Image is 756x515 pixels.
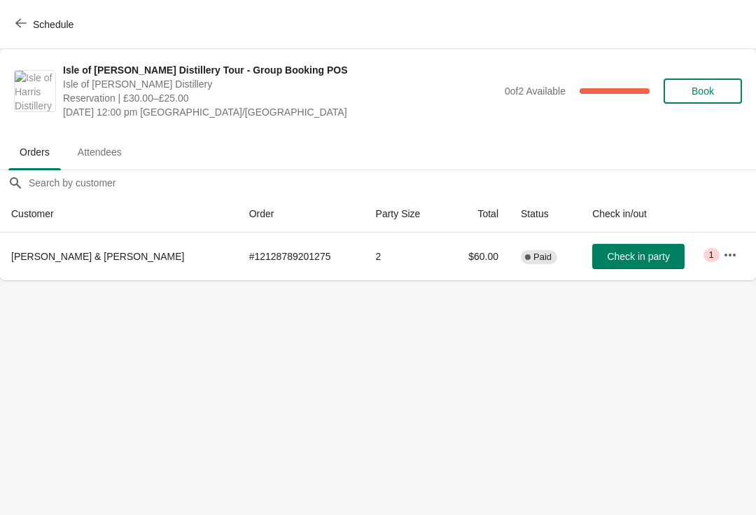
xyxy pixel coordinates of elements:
[664,78,742,104] button: Book
[238,233,365,280] td: # 12128789201275
[7,12,85,37] button: Schedule
[365,195,446,233] th: Party Size
[446,233,510,280] td: $60.00
[8,139,61,165] span: Orders
[505,85,566,97] span: 0 of 2 Available
[28,170,756,195] input: Search by customer
[592,244,685,269] button: Check in party
[692,85,714,97] span: Book
[510,195,581,233] th: Status
[365,233,446,280] td: 2
[15,71,55,111] img: Isle of Harris Distillery Tour - Group Booking POS
[607,251,669,262] span: Check in party
[709,249,714,261] span: 1
[66,139,133,165] span: Attendees
[33,19,73,30] span: Schedule
[63,63,498,77] span: Isle of [PERSON_NAME] Distillery Tour - Group Booking POS
[238,195,365,233] th: Order
[533,252,552,263] span: Paid
[581,195,712,233] th: Check in/out
[63,91,498,105] span: Reservation | £30.00–£25.00
[63,105,498,119] span: [DATE] 12:00 pm [GEOGRAPHIC_DATA]/[GEOGRAPHIC_DATA]
[446,195,510,233] th: Total
[63,77,498,91] span: Isle of [PERSON_NAME] Distillery
[11,251,184,262] span: [PERSON_NAME] & [PERSON_NAME]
